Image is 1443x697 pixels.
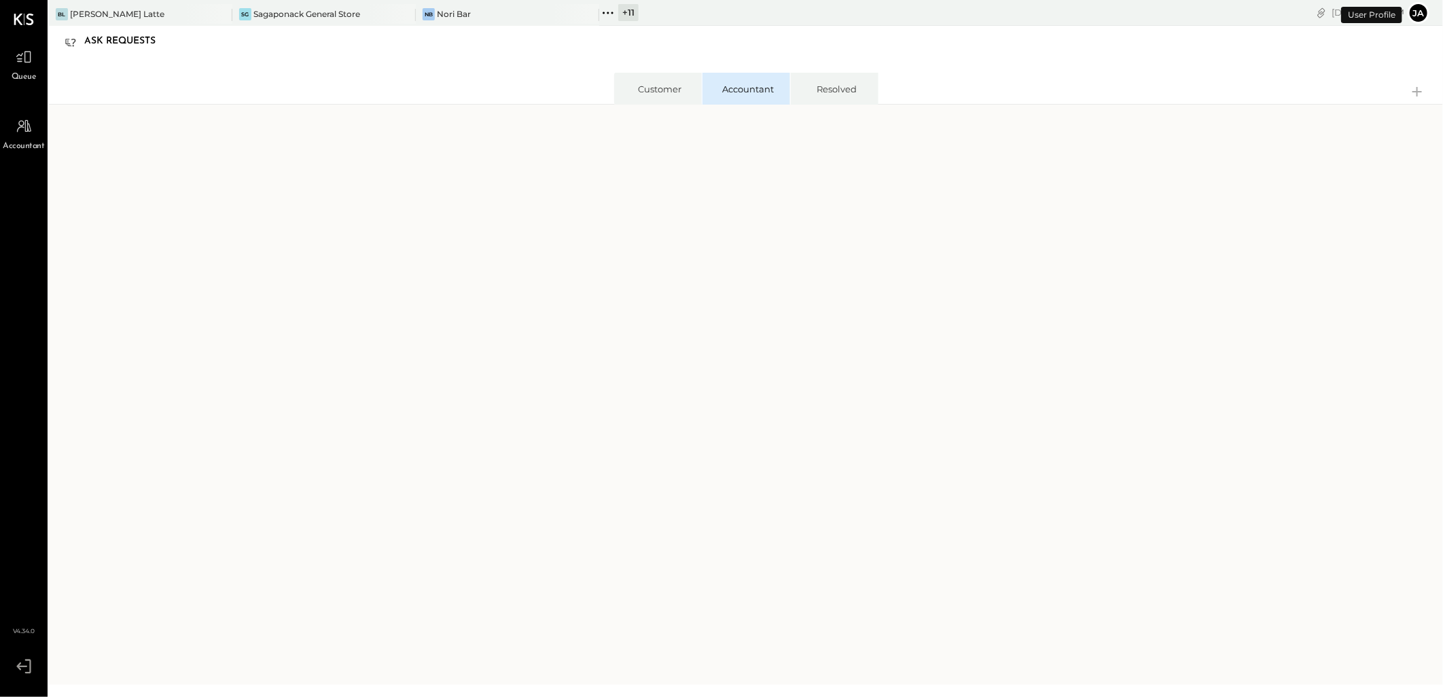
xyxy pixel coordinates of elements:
div: [DATE] [1332,6,1404,19]
div: NB [423,8,435,20]
button: ja [1408,2,1429,24]
span: Accountant [3,141,45,153]
a: Queue [1,44,47,84]
a: Accountant [1,113,47,153]
div: Nori Bar [437,8,471,20]
div: + 11 [618,4,639,21]
div: Ask Requests [84,31,169,52]
div: [PERSON_NAME] Latte [70,8,164,20]
div: BL [56,8,68,20]
div: User Profile [1341,7,1402,23]
div: Accountant [716,83,781,95]
div: Customer [628,83,692,95]
span: Queue [12,71,37,84]
li: Resolved [790,73,878,105]
div: SG [239,8,251,20]
div: copy link [1315,5,1328,20]
div: Sagaponack General Store [253,8,360,20]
